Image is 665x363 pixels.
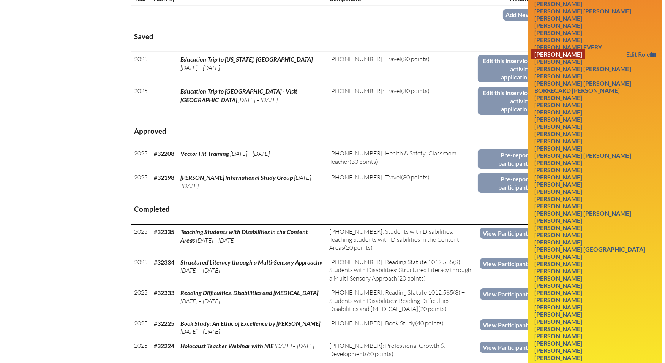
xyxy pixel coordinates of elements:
[531,258,585,269] a: [PERSON_NAME]
[531,215,585,225] a: [PERSON_NAME]
[478,173,534,193] a: Pre-report participants
[181,174,316,189] span: [DATE] – [DATE]
[531,114,585,124] a: [PERSON_NAME]
[531,63,634,74] a: [PERSON_NAME] [PERSON_NAME]
[531,201,585,211] a: [PERSON_NAME]
[131,170,151,194] td: 2025
[326,255,478,285] td: (20 points)
[154,289,175,296] b: #32333
[480,258,534,269] a: View Participants
[531,266,585,276] a: [PERSON_NAME]
[531,331,585,341] a: [PERSON_NAME]
[326,224,478,255] td: (20 points)
[623,49,659,59] a: Edit Role
[181,64,220,71] span: [DATE] – [DATE]
[531,150,634,160] a: [PERSON_NAME] [PERSON_NAME]
[154,258,175,266] b: #32334
[131,52,151,84] td: 2025
[154,174,175,181] b: #32198
[181,150,229,157] span: Vector HR Training
[154,150,175,157] b: #32208
[531,42,605,52] a: [PERSON_NAME] Every
[531,78,659,95] a: [PERSON_NAME] [PERSON_NAME] Borrecard [PERSON_NAME]
[131,339,151,361] td: 2025
[531,309,585,319] a: [PERSON_NAME]
[531,179,585,189] a: [PERSON_NAME]
[478,87,534,114] a: Edit this inservice activity application
[275,342,314,350] span: [DATE] – [DATE]
[329,258,471,282] span: [PHONE_NUMBER]: Reading Statute 1012.585(3) + Students with Disabilities: Structured Literacy thr...
[134,204,531,214] h3: Completed
[326,52,478,84] td: (30 points)
[531,27,585,38] a: [PERSON_NAME]
[531,143,585,153] a: [PERSON_NAME]
[131,255,151,285] td: 2025
[326,316,478,339] td: (40 points)
[531,316,585,327] a: [PERSON_NAME]
[531,251,585,262] a: [PERSON_NAME]
[181,55,313,63] span: Education Trip to [US_STATE], [GEOGRAPHIC_DATA]
[326,339,478,361] td: (60 points)
[531,6,634,16] a: [PERSON_NAME] [PERSON_NAME]
[181,174,293,181] span: [PERSON_NAME] International Study Group
[134,32,531,41] h3: Saved
[131,316,151,339] td: 2025
[196,236,236,244] span: [DATE] – [DATE]
[329,87,401,95] span: [PHONE_NUMBER]: Travel
[154,320,175,327] b: #32225
[531,323,585,334] a: [PERSON_NAME]
[329,173,401,181] span: [PHONE_NUMBER]: Travel
[181,342,274,349] span: Holocaust Teacher Webinar with NIE
[181,266,220,274] span: [DATE] – [DATE]
[480,288,534,300] a: View Participants
[326,170,478,194] td: (30 points)
[531,121,585,132] a: [PERSON_NAME]
[480,319,534,330] a: View Participants
[531,35,585,45] a: [PERSON_NAME]
[181,297,220,305] span: [DATE] – [DATE]
[531,273,585,283] a: [PERSON_NAME]
[478,55,534,82] a: Edit this inservice activity application
[531,302,585,312] a: [PERSON_NAME]
[531,172,585,182] a: [PERSON_NAME]
[531,352,585,363] a: [PERSON_NAME]
[478,149,534,169] a: Pre-report participants
[154,228,175,235] b: #32335
[531,49,585,59] a: [PERSON_NAME]
[326,285,478,316] td: (20 points)
[503,9,534,20] a: Add New
[131,224,151,255] td: 2025
[134,127,531,136] h3: Approved
[531,107,585,117] a: [PERSON_NAME]
[531,295,585,305] a: [PERSON_NAME]
[531,13,585,23] a: [PERSON_NAME]
[531,338,585,348] a: [PERSON_NAME]
[531,100,585,110] a: [PERSON_NAME]
[531,136,585,146] a: [PERSON_NAME]
[181,289,319,296] span: Reading Difficulties, Disabilities and [MEDICAL_DATA]
[181,328,220,335] span: [DATE] – [DATE]
[531,20,585,30] a: [PERSON_NAME]
[531,244,648,254] a: [PERSON_NAME] [GEOGRAPHIC_DATA]
[329,288,465,312] span: [PHONE_NUMBER]: Reading Statute 1012.585(3) + Students with Disabilities: Reading Difficulties, D...
[131,146,151,170] td: 2025
[531,56,585,67] a: [PERSON_NAME]
[181,228,308,244] span: Teaching Students with Disabilities in the Content Areas
[531,287,585,298] a: [PERSON_NAME]
[480,342,534,353] a: View Participants
[329,55,401,63] span: [PHONE_NUMBER]: Travel
[480,228,534,239] a: View Participants
[531,71,585,81] a: [PERSON_NAME]
[531,128,585,139] a: [PERSON_NAME]
[326,84,478,116] td: (30 points)
[531,157,585,168] a: [PERSON_NAME]
[329,319,415,327] span: [PHONE_NUMBER]: Book Study
[531,186,585,197] a: [PERSON_NAME]
[531,280,585,290] a: [PERSON_NAME]
[531,230,585,240] a: [PERSON_NAME]
[326,146,478,170] td: (30 points)
[181,258,323,266] span: Structured Literacy through a Multi-Sensory Approachv
[131,84,151,116] td: 2025
[231,150,270,157] span: [DATE] – [DATE]
[531,222,585,233] a: [PERSON_NAME]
